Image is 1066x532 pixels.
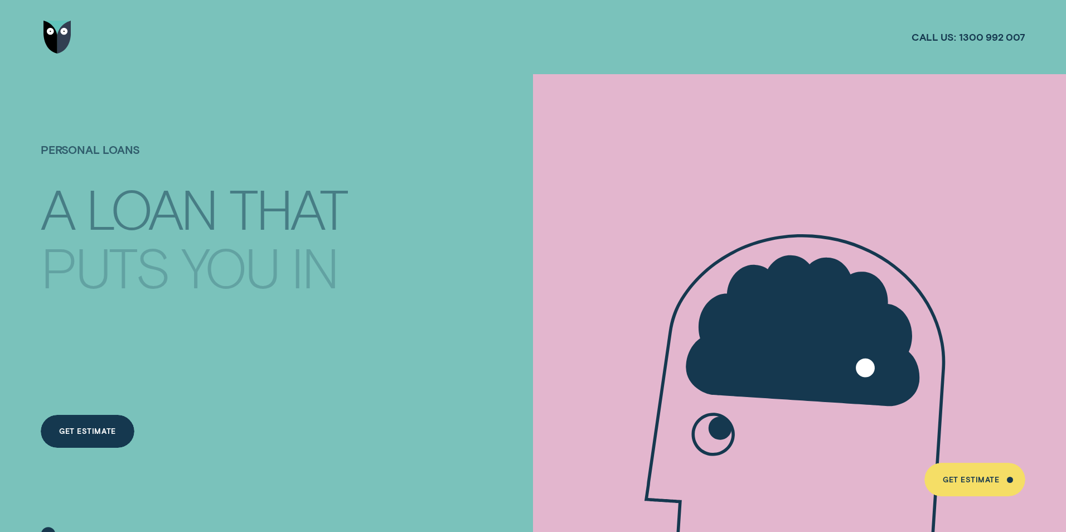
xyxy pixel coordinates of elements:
a: Get Estimate [41,415,134,448]
a: Get Estimate [924,463,1025,496]
div: THAT [229,183,347,235]
div: PUTS [41,241,168,293]
div: IN [291,241,338,293]
div: LOAN [86,183,216,235]
a: Call us:1300 992 007 [912,31,1025,43]
div: A [41,183,74,235]
h1: Personal Loans [41,143,361,177]
h4: A LOAN THAT PUTS YOU IN CONTROL [41,170,361,325]
img: Wisr [43,21,71,54]
span: 1300 992 007 [959,31,1025,43]
div: YOU [181,241,279,293]
span: Call us: [912,31,956,43]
